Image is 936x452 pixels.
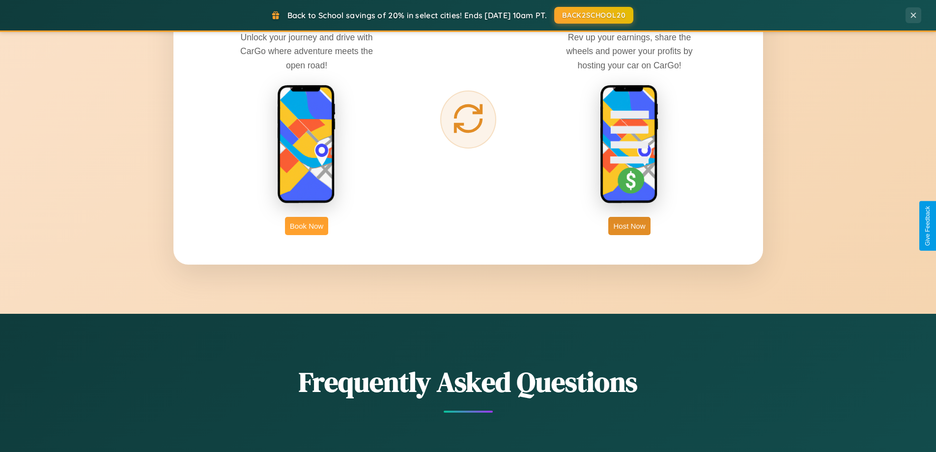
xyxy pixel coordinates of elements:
button: Host Now [608,217,650,235]
p: Rev up your earnings, share the wheels and power your profits by hosting your car on CarGo! [556,30,703,72]
h2: Frequently Asked Questions [173,363,763,401]
img: host phone [600,85,659,205]
img: rent phone [277,85,336,205]
span: Back to School savings of 20% in select cities! Ends [DATE] 10am PT. [287,10,547,20]
button: BACK2SCHOOL20 [554,7,633,24]
button: Book Now [285,217,328,235]
p: Unlock your journey and drive with CarGo where adventure meets the open road! [233,30,380,72]
div: Give Feedback [924,206,931,246]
